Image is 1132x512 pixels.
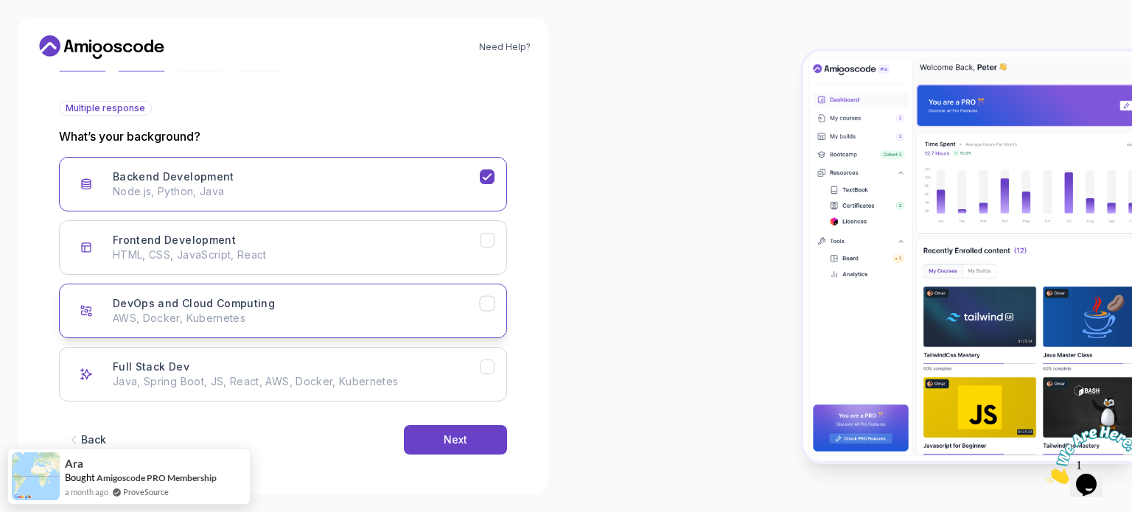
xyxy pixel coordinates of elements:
[123,485,169,498] a: ProveSource
[6,6,12,18] span: 1
[97,472,217,483] a: Amigoscode PRO Membership
[81,432,106,447] div: Back
[404,425,507,455] button: Next
[444,432,467,447] div: Next
[35,35,168,59] a: Home link
[59,284,507,338] button: DevOps and Cloud Computing
[66,102,145,114] span: Multiple response
[59,220,507,275] button: Frontend Development
[65,471,95,483] span: Bought
[6,6,97,64] img: Chat attention grabber
[803,52,1132,461] img: Amigoscode Dashboard
[65,457,83,470] span: Ara
[113,374,480,389] p: Java, Spring Boot, JS, React, AWS, Docker, Kubernetes
[113,169,234,184] h3: Backend Development
[113,184,480,199] p: Node.js, Python, Java
[59,425,113,455] button: Back
[113,360,189,374] h3: Full Stack Dev
[113,248,480,262] p: HTML, CSS, JavaScript, React
[65,485,108,498] span: a month ago
[1041,420,1132,490] iframe: chat widget
[113,233,236,248] h3: Frontend Development
[12,452,60,500] img: provesource social proof notification image
[59,347,507,401] button: Full Stack Dev
[59,127,507,145] p: What’s your background?
[113,311,480,326] p: AWS, Docker, Kubernetes
[479,41,531,53] a: Need Help?
[59,157,507,211] button: Backend Development
[113,296,275,311] h3: DevOps and Cloud Computing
